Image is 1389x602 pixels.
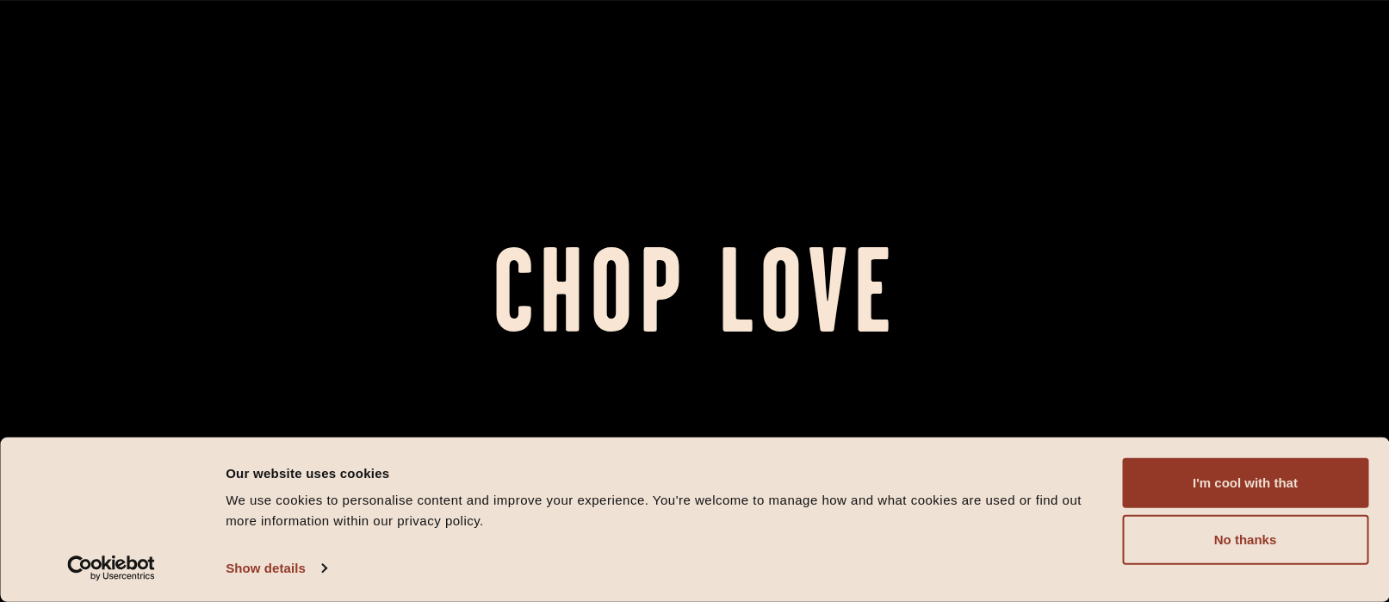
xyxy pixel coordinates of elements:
[1122,458,1368,508] button: I'm cool with that
[226,462,1083,483] div: Our website uses cookies
[226,555,326,581] a: Show details
[226,490,1083,531] div: We use cookies to personalise content and improve your experience. You're welcome to manage how a...
[36,555,187,581] a: Usercentrics Cookiebot - opens in a new window
[1122,515,1368,565] button: No thanks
